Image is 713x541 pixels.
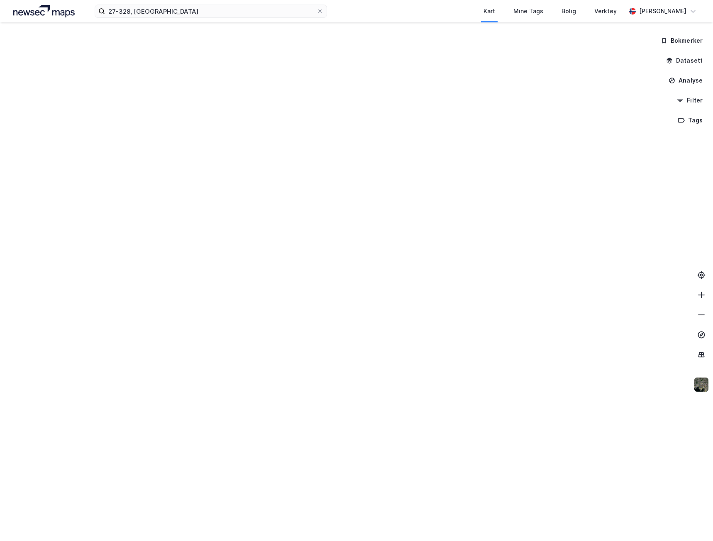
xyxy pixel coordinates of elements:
[671,501,713,541] iframe: Chat Widget
[513,6,543,16] div: Mine Tags
[562,6,576,16] div: Bolig
[594,6,617,16] div: Verktøy
[13,5,75,17] img: logo.a4113a55bc3d86da70a041830d287a7e.svg
[671,501,713,541] div: Kontrollprogram for chat
[639,6,686,16] div: [PERSON_NAME]
[105,5,317,17] input: Søk på adresse, matrikkel, gårdeiere, leietakere eller personer
[483,6,495,16] div: Kart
